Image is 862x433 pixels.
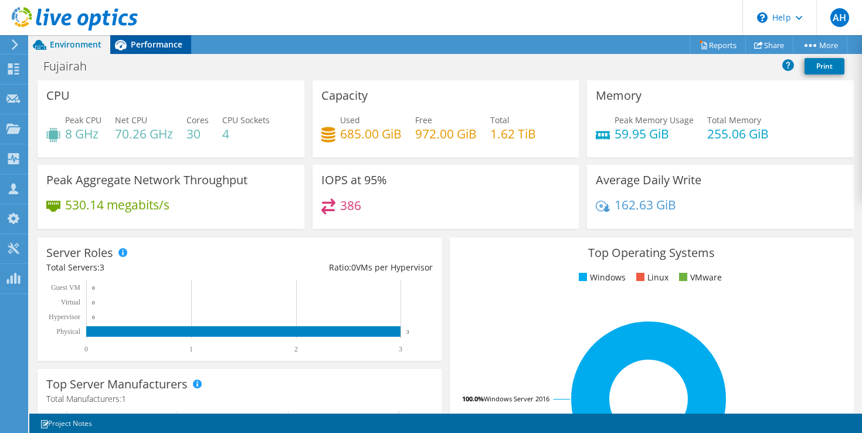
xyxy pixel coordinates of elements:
[805,58,844,75] a: Print
[459,246,845,259] h3: Top Operating Systems
[690,36,746,54] a: Reports
[406,329,409,335] text: 3
[399,345,402,353] text: 3
[61,298,81,306] text: Virtual
[757,12,768,23] svg: \n
[321,174,387,187] h3: IOPS at 95%
[92,285,95,291] text: 0
[92,300,95,306] text: 0
[65,198,169,211] h4: 530.14 megabits/s
[830,8,849,27] span: AH
[596,174,701,187] h3: Average Daily Write
[131,39,182,50] span: Performance
[676,271,722,284] li: VMware
[340,114,360,126] span: Used
[65,114,101,126] span: Peak CPU
[92,314,95,320] text: 0
[121,393,126,404] span: 1
[65,127,101,140] h4: 8 GHz
[115,114,147,126] span: Net CPU
[340,199,361,212] h4: 386
[793,36,847,54] a: More
[186,114,209,126] span: Cores
[84,345,88,353] text: 0
[239,261,432,274] div: Ratio: VMs per Hypervisor
[415,127,477,140] h4: 972.00 GiB
[100,262,104,273] span: 3
[189,345,193,353] text: 1
[490,127,536,140] h4: 1.62 TiB
[615,127,694,140] h4: 59.95 GiB
[633,271,668,284] li: Linux
[32,416,100,431] a: Project Notes
[46,261,239,274] div: Total Servers:
[56,327,80,336] text: Physical
[49,313,80,321] text: Hypervisor
[46,89,70,102] h3: CPU
[222,127,270,140] h4: 4
[340,127,402,140] h4: 685.00 GiB
[615,114,694,126] span: Peak Memory Usage
[615,198,676,211] h4: 162.63 GiB
[294,345,298,353] text: 2
[186,127,209,140] h4: 30
[707,114,761,126] span: Total Memory
[745,36,793,54] a: Share
[46,246,113,259] h3: Server Roles
[321,89,368,102] h3: Capacity
[222,114,270,126] span: CPU Sockets
[50,39,101,50] span: Environment
[351,262,356,273] span: 0
[462,394,484,403] tspan: 100.0%
[490,114,510,126] span: Total
[596,89,642,102] h3: Memory
[51,283,80,292] text: Guest VM
[46,393,433,405] h4: Total Manufacturers:
[115,127,173,140] h4: 70.26 GHz
[707,127,769,140] h4: 255.06 GiB
[576,271,626,284] li: Windows
[415,114,432,126] span: Free
[38,60,105,73] h1: Fujairah
[46,378,188,391] h3: Top Server Manufacturers
[46,174,247,187] h3: Peak Aggregate Network Throughput
[484,394,549,403] tspan: Windows Server 2016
